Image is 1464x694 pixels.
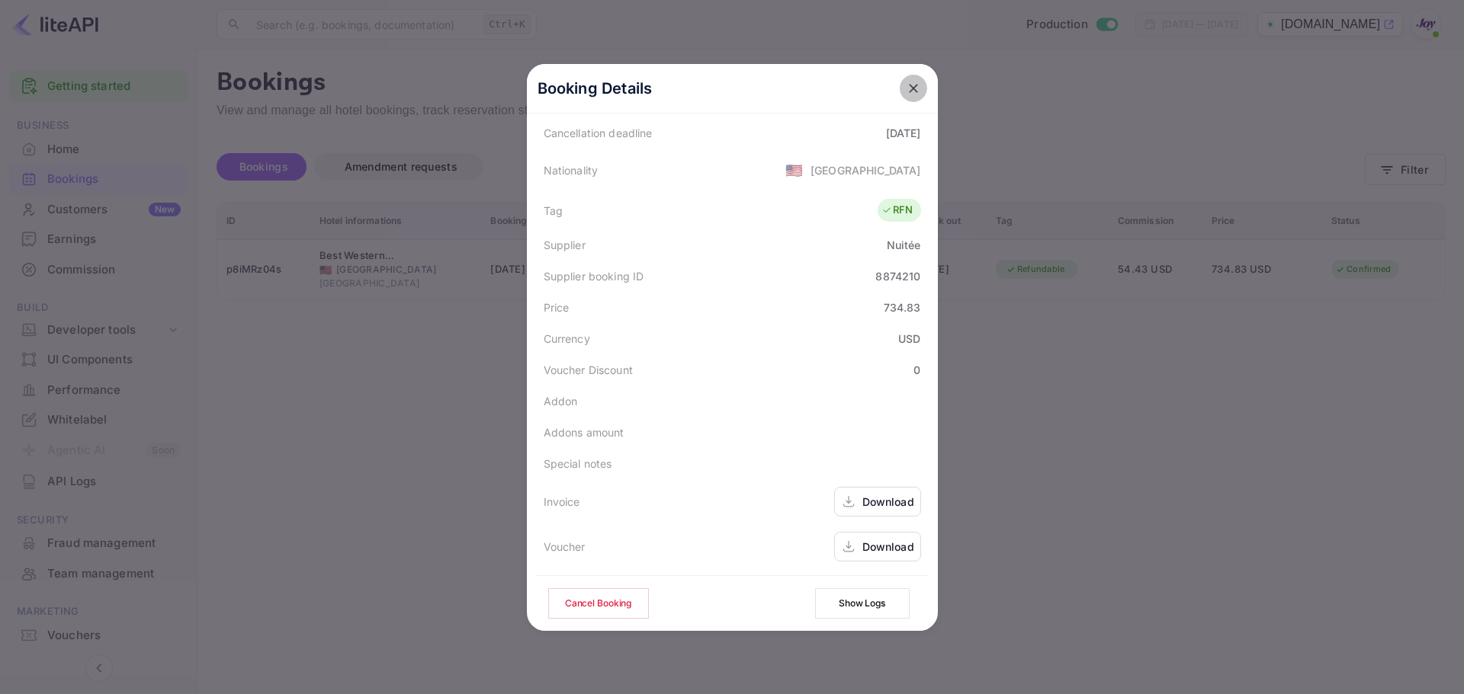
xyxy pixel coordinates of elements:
div: USD [898,331,920,347]
div: 734.83 [884,299,921,315]
div: Nuitée [887,237,921,253]
button: close [900,75,927,102]
div: Supplier booking ID [544,268,644,284]
div: Addon [544,393,578,409]
div: Voucher Discount [544,362,633,378]
div: Download [862,539,914,555]
div: Invoice [544,494,580,510]
div: Addons amount [544,424,624,440]
div: 0 [913,362,920,378]
div: Currency [544,331,590,347]
div: RFN [881,203,913,218]
p: Booking Details [538,77,653,100]
div: Download [862,494,914,510]
div: 8874210 [875,268,920,284]
span: United States [785,156,803,184]
button: Cancel Booking [548,588,649,619]
div: Special notes [544,456,612,472]
div: Price [544,299,570,315]
div: Voucher [544,539,586,555]
div: [GEOGRAPHIC_DATA] [811,162,921,178]
div: Tag [544,203,563,219]
button: Show Logs [815,588,910,619]
div: Supplier [544,237,586,253]
div: Cancellation deadline [544,125,653,141]
div: Nationality [544,162,599,178]
div: [DATE] [886,125,921,141]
